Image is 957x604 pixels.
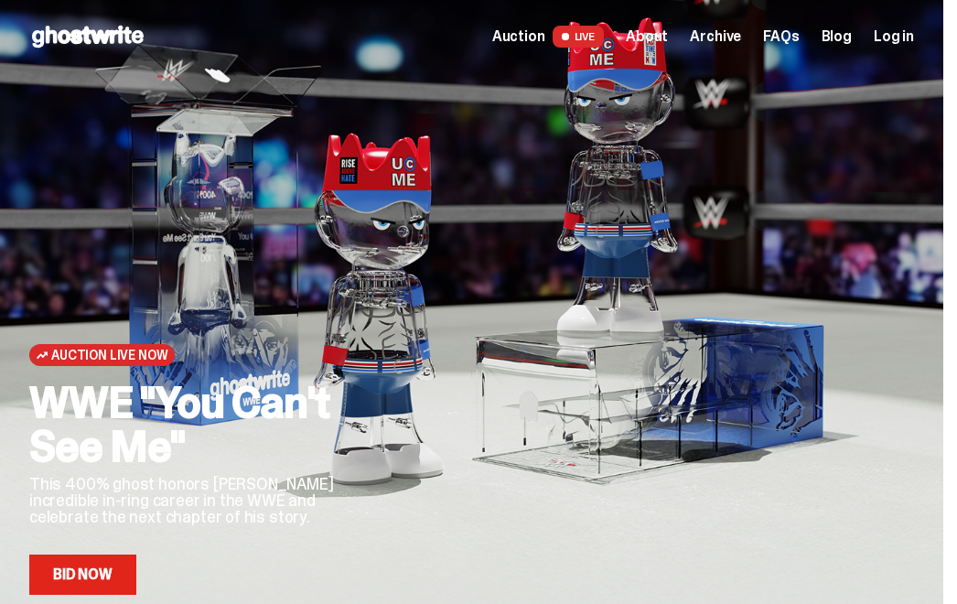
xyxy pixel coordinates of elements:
span: Auction [492,29,545,44]
h2: WWE "You Can't See Me" [29,381,386,469]
a: FAQs [763,29,799,44]
a: Log in [874,29,914,44]
a: Auction LIVE [492,26,604,48]
a: About [626,29,668,44]
a: Bid Now [29,555,136,595]
a: Blog [822,29,852,44]
span: LIVE [553,26,605,48]
a: Archive [690,29,741,44]
p: This 400% ghost honors [PERSON_NAME] incredible in-ring career in the WWE and celebrate the next ... [29,476,386,525]
span: Auction Live Now [51,348,167,362]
